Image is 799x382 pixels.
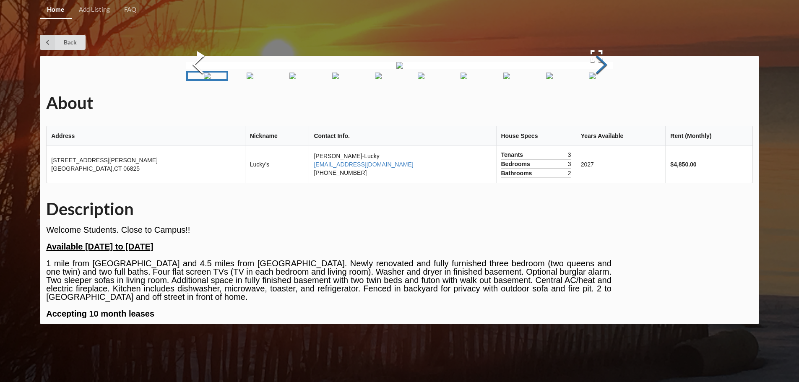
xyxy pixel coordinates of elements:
[501,151,526,159] span: Tenants
[576,126,666,146] th: Years Available
[51,165,140,172] span: [GEOGRAPHIC_DATA] , CT 06825
[289,73,296,79] img: 281_jennings%2FIMG_0054.jpg
[357,71,399,81] a: Go to Slide 5
[400,71,442,81] a: Go to Slide 6
[568,169,571,177] span: 2
[670,161,696,168] b: $4,850.00
[576,146,666,183] td: 2027
[665,126,752,146] th: Rent (Monthly)
[568,160,571,168] span: 3
[46,259,612,318] span: 1 mile from [GEOGRAPHIC_DATA] and 4.5 miles from [GEOGRAPHIC_DATA]. Newly renovated and fully fur...
[314,161,413,168] a: [EMAIL_ADDRESS][DOMAIN_NAME]
[501,160,532,168] span: Bedrooms
[229,71,271,81] a: Go to Slide 2
[186,28,210,104] button: Previous Slide
[46,226,612,318] div: Welcome Students. Close to Campus!!
[47,126,245,146] th: Address
[375,73,382,79] img: 281_jennings%2FIMG_0056.jpg
[503,73,510,79] img: 281_jennings%2FIMG_0059.jpg
[496,126,576,146] th: House Specs
[272,71,314,81] a: Go to Slide 3
[461,73,467,79] img: 281_jennings%2FIMG_0058.jpg
[486,71,528,81] a: Go to Slide 8
[46,92,753,114] h1: About
[571,71,613,81] a: Go to Slide 10
[46,309,154,318] b: Accepting 10 month leases
[245,146,309,183] td: Lucky’s
[117,1,143,19] a: FAQ
[247,73,253,79] img: 281_jennings%2FIMG_0052.jpg
[501,169,534,177] span: Bathrooms
[46,242,153,251] span: Available [DATE] to [DATE]
[589,73,596,79] img: 281_jennings%2FIMG_0066.jpg
[546,73,553,79] img: 281_jennings%2FIMG_0062.jpg
[72,1,117,19] a: Add Listing
[332,73,339,79] img: 281_jennings%2FIMG_0055.jpg
[40,35,86,50] a: Back
[568,151,571,159] span: 3
[309,146,496,183] td: [PERSON_NAME]-Lucky [PHONE_NUMBER]
[245,126,309,146] th: Nickname
[51,157,158,164] span: [STREET_ADDRESS][PERSON_NAME]
[186,71,613,81] div: Thumbnail Navigation
[309,126,496,146] th: Contact Info.
[580,44,613,68] button: Open Fullscreen
[443,71,485,81] a: Go to Slide 7
[46,198,753,220] h1: Description
[396,62,403,69] img: 281_jennings%2FIMG_0051.jpg
[528,71,570,81] a: Go to Slide 9
[590,28,613,104] button: Next Slide
[315,71,357,81] a: Go to Slide 4
[418,73,424,79] img: 281_jennings%2FIMG_0057.jpg
[40,1,71,19] a: Home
